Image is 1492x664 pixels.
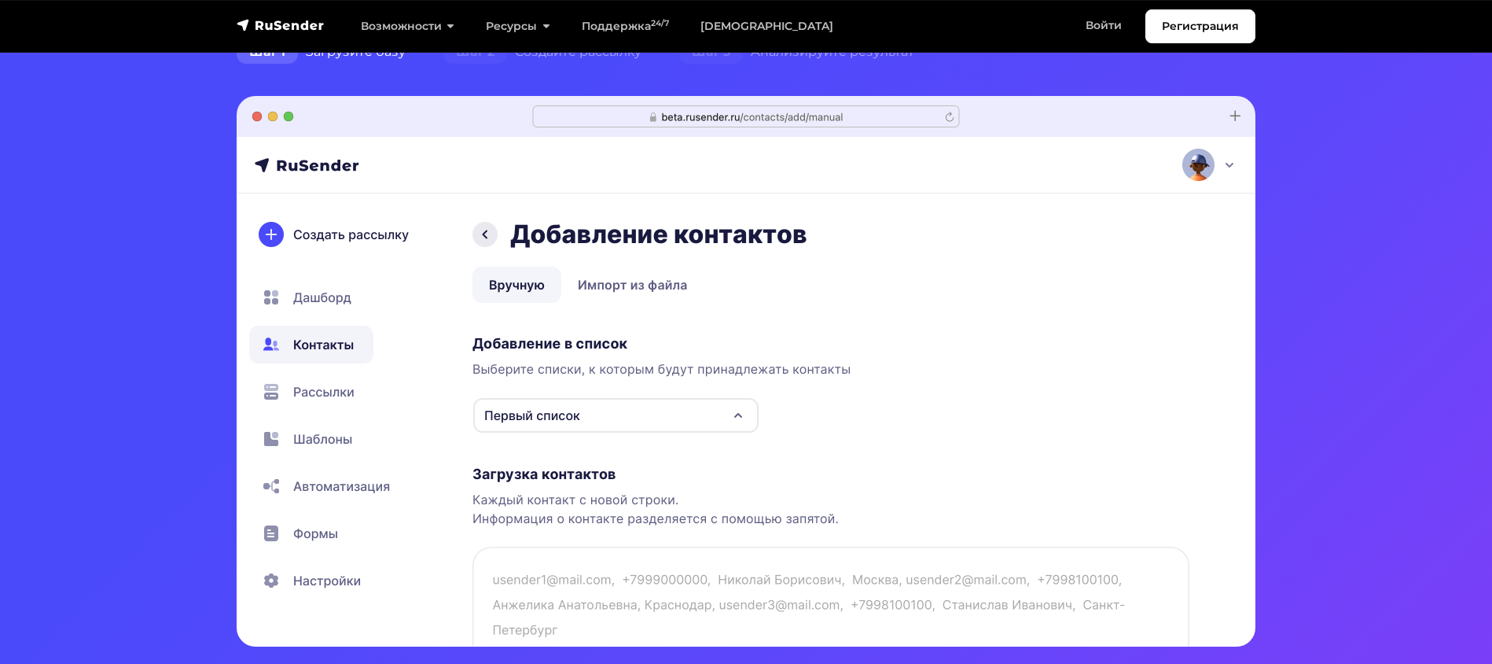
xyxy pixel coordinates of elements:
[345,10,470,42] a: Возможности
[1145,9,1255,43] a: Регистрация
[470,10,565,42] a: Ресурсы
[651,18,669,28] sup: 24/7
[237,17,325,33] img: RuSender
[685,10,849,42] a: [DEMOGRAPHIC_DATA]
[1070,9,1137,42] a: Войти
[237,96,1255,647] img: hero-01-min.png
[566,10,685,42] a: Поддержка24/7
